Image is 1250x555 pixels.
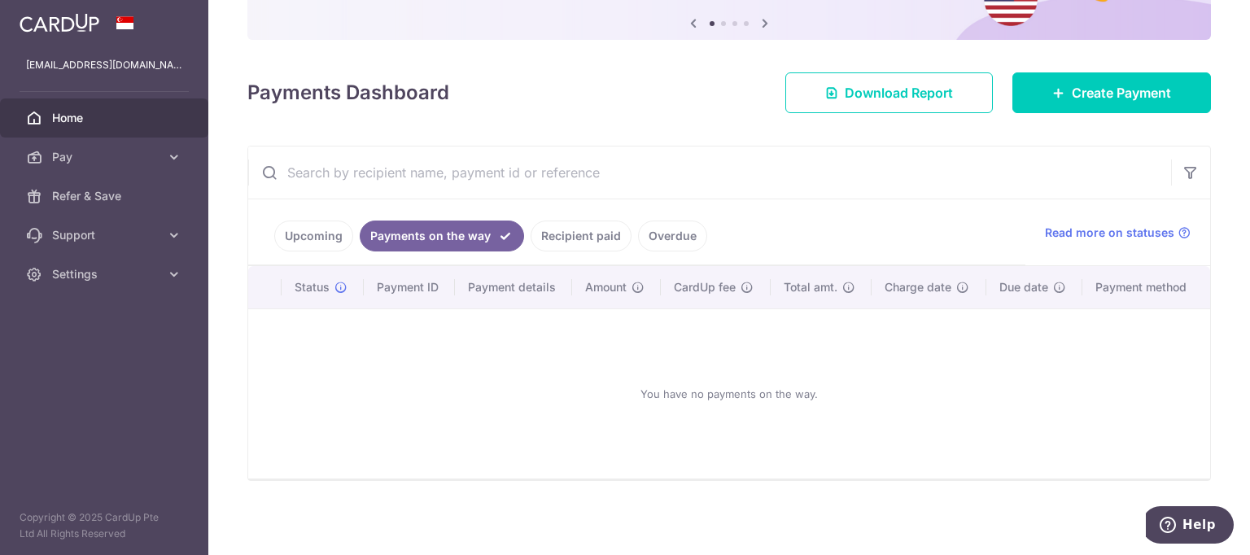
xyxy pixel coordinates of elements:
[785,72,993,113] a: Download Report
[247,78,449,107] h4: Payments Dashboard
[52,149,160,165] span: Pay
[360,221,524,251] a: Payments on the way
[52,110,160,126] span: Home
[845,83,953,103] span: Download Report
[1082,266,1210,308] th: Payment method
[531,221,632,251] a: Recipient paid
[1146,506,1234,547] iframe: Opens a widget where you can find more information
[295,279,330,295] span: Status
[1012,72,1211,113] a: Create Payment
[364,266,455,308] th: Payment ID
[784,279,837,295] span: Total amt.
[674,279,736,295] span: CardUp fee
[52,188,160,204] span: Refer & Save
[1045,225,1174,241] span: Read more on statuses
[1045,225,1191,241] a: Read more on statuses
[20,13,99,33] img: CardUp
[1072,83,1171,103] span: Create Payment
[26,57,182,73] p: [EMAIL_ADDRESS][DOMAIN_NAME]
[585,279,627,295] span: Amount
[885,279,951,295] span: Charge date
[52,266,160,282] span: Settings
[268,322,1191,465] div: You have no payments on the way.
[52,227,160,243] span: Support
[638,221,707,251] a: Overdue
[455,266,573,308] th: Payment details
[999,279,1048,295] span: Due date
[248,146,1171,199] input: Search by recipient name, payment id or reference
[274,221,353,251] a: Upcoming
